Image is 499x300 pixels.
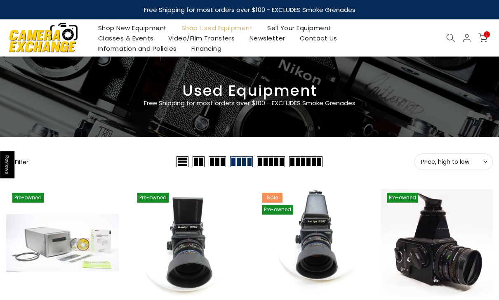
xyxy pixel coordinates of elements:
a: 1 [478,33,487,43]
a: Sell Your Equipment [260,23,339,33]
a: Shop New Equipment [91,23,174,33]
p: Free Shipping for most orders over $100 - EXCLUDES Smoke Grenades [95,98,404,108]
a: Newsletter [242,33,292,43]
a: Video/Film Transfers [161,33,242,43]
a: Financing [184,43,229,54]
button: Show filters [6,158,28,166]
span: Price, high to low [421,158,486,165]
a: Information and Policies [91,43,184,54]
button: Price, high to low [414,154,493,170]
span: 1 [484,31,490,38]
a: Shop Used Equipment [174,23,260,33]
a: Contact Us [292,33,344,43]
h3: Used Equipment [6,85,493,96]
strong: Free Shipping for most orders over $100 - EXCLUDES Smoke Grenades [144,5,355,14]
a: Classes & Events [91,33,161,43]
